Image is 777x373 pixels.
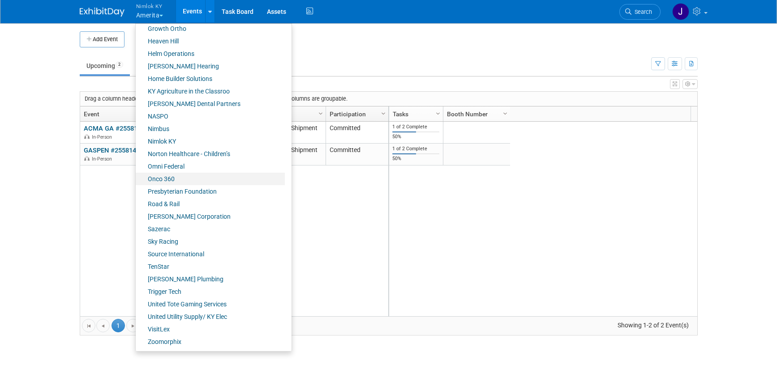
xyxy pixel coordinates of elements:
a: Upcoming2 [80,57,130,74]
a: [PERSON_NAME] Corporation [136,210,285,223]
a: United Utility Supply/ KY Elec [136,310,285,323]
span: Go to the next page [129,322,137,330]
a: Column Settings [378,106,388,120]
a: Nimbus [136,123,285,135]
a: Norton Healthcare - Children’s [136,148,285,160]
span: Column Settings [380,110,387,117]
span: 1 [112,319,125,332]
a: Column Settings [500,106,510,120]
span: Go to the previous page [99,322,107,330]
a: Tasks [393,106,437,122]
span: 2 [116,61,123,68]
a: Go to the next page [126,319,140,332]
a: Onco 360 [136,173,285,185]
a: Growth Ortho [136,22,285,35]
a: Column Settings [316,106,326,120]
a: NASPO [136,110,285,123]
a: [PERSON_NAME] Plumbing [136,273,285,285]
a: United Tote Gaming Services [136,298,285,310]
div: 50% [392,156,439,162]
a: [PERSON_NAME] Hearing [136,60,285,72]
a: Heaven Hill [136,35,285,47]
a: Past5 [132,57,166,74]
span: Showing 1-2 of 2 Event(s) [609,319,697,331]
td: Preparing Shipment [258,122,326,144]
div: 50% [392,134,439,140]
img: In-Person Event [84,134,90,139]
a: Omni Federal [136,160,285,173]
a: [PERSON_NAME] Dental Partners [136,97,285,110]
a: Sky Racing [136,235,285,248]
td: Committed [326,122,388,144]
span: Column Settings [317,110,324,117]
a: Road & Rail [136,198,285,210]
span: Nimlok KY [136,1,163,11]
span: In-Person [92,156,115,162]
span: In-Person [92,134,115,140]
a: Trigger Tech [136,285,285,298]
a: ACMA GA #2558141 [84,124,145,132]
a: Zoomorphix [136,335,285,348]
a: Sazerac [136,223,285,235]
a: Participation [330,106,382,122]
button: Add Event [80,31,124,47]
a: TenStar [136,260,285,273]
a: VisitLex [136,323,285,335]
img: ExhibitDay [80,8,124,17]
img: In-Person Event [84,156,90,161]
td: Preparing Shipment [258,144,326,165]
a: Nimlok KY [136,135,285,148]
a: Go to the previous page [96,319,110,332]
span: Search [631,8,652,15]
a: Source International [136,248,285,260]
a: Home Builder Solutions [136,72,285,85]
a: Event [84,106,201,122]
span: Column Settings [434,110,442,117]
a: Presbyterian Foundation [136,185,285,198]
a: Helm Operations [136,47,285,60]
a: Go to the first page [82,319,95,332]
span: Column Settings [502,110,509,117]
a: GASPEN #2558143 [84,146,140,154]
a: Booth Number [447,106,504,122]
a: KY Agriculture in the Classroo [136,85,285,97]
div: 1 of 2 Complete [392,124,439,130]
a: Search [619,4,661,20]
a: Column Settings [433,106,443,120]
div: Drag a column header and drop it here to group by that column. Note: only certain columns are gro... [80,92,697,106]
img: Jamie Dunn [672,3,689,20]
div: 1 of 2 Complete [392,146,439,152]
span: Go to the first page [85,322,92,330]
td: Committed [326,144,388,165]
